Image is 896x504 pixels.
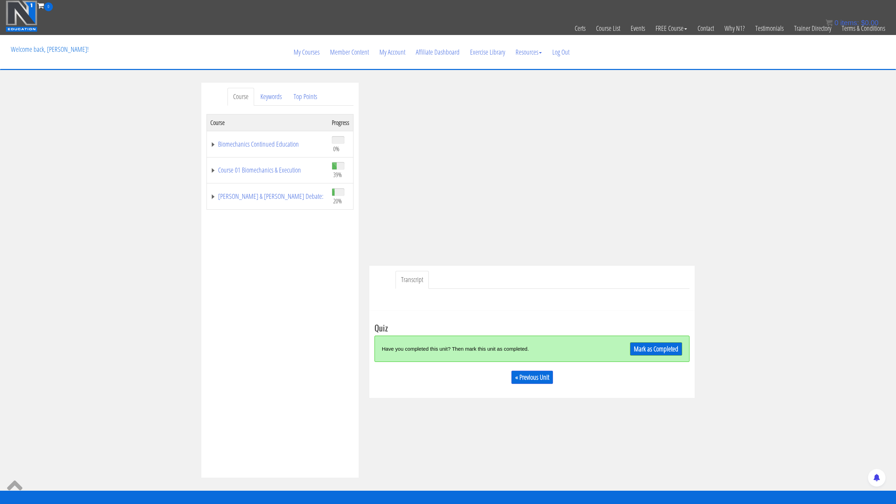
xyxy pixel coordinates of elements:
[6,35,94,63] p: Welcome back, [PERSON_NAME]!
[861,19,865,27] span: $
[395,271,429,289] a: Transcript
[288,35,325,69] a: My Courses
[465,35,510,69] a: Exercise Library
[37,1,53,10] a: 0
[207,114,329,131] th: Course
[210,167,325,174] a: Course 01 Biomechanics & Execution
[411,35,465,69] a: Affiliate Dashboard
[630,342,682,356] a: Mark as Completed
[288,88,323,106] a: Top Points
[328,114,353,131] th: Progress
[840,19,859,27] span: items:
[826,19,833,26] img: icon11.png
[255,88,287,106] a: Keywords
[44,2,53,11] span: 0
[6,0,37,32] img: n1-education
[227,88,254,106] a: Course
[547,35,575,69] a: Log Out
[333,171,342,178] span: 39%
[374,323,689,332] h3: Quiz
[325,35,374,69] a: Member Content
[511,371,553,384] a: « Previous Unit
[210,141,325,148] a: Biomechanics Continued Education
[650,11,692,45] a: FREE Course
[861,19,878,27] bdi: 0.00
[692,11,719,45] a: Contact
[210,193,325,200] a: [PERSON_NAME] & [PERSON_NAME] Debate:
[834,19,838,27] span: 0
[789,11,836,45] a: Trainer Directory
[836,11,890,45] a: Terms & Conditions
[510,35,547,69] a: Resources
[625,11,650,45] a: Events
[382,341,603,356] div: Have you completed this unit? Then mark this unit as completed.
[374,35,411,69] a: My Account
[591,11,625,45] a: Course List
[826,19,878,27] a: 0 items: $0.00
[333,197,342,205] span: 20%
[750,11,789,45] a: Testimonials
[569,11,591,45] a: Certs
[719,11,750,45] a: Why N1?
[333,145,339,153] span: 0%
